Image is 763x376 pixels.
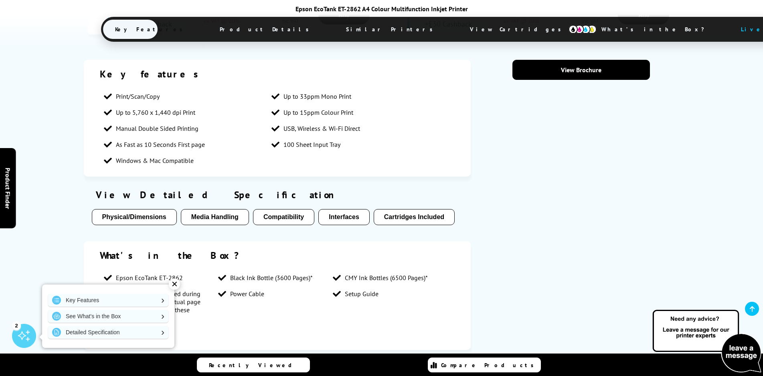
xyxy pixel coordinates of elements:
span: Windows & Mac Compatible [116,156,194,165]
a: Key Features [48,294,168,307]
img: Open Live Chat window [651,309,763,374]
span: Product Finder [4,167,12,209]
span: 100 Sheet Input Tray [283,140,340,148]
span: Key Features [103,20,199,39]
span: USB, Wireless & Wi-Fi Direct [283,124,360,132]
span: Manual Double Sided Printing [116,124,198,132]
div: Epson EcoTank ET-2862 A4 Colour Multifunction Inkjet Printer [101,5,662,13]
div: View Detailed Specification [92,189,463,201]
span: Setup Guide [345,290,378,298]
div: What's in the Box? [100,249,455,262]
a: View Brochure [512,60,650,80]
a: Recently Viewed [197,358,310,372]
span: Compare Products [441,362,538,369]
span: Up to 33ppm Mono Print [283,92,351,100]
span: Recently Viewed [209,362,300,369]
span: Power Cable [230,290,264,298]
span: View Cartridges [458,19,581,40]
span: Similar Printers [334,20,449,39]
span: As Fast as 10 Seconds First page [116,140,205,148]
button: Cartridges Included [374,209,455,225]
button: Media Handling [181,209,249,225]
a: See What's in the Box [48,310,168,323]
span: Up to 5,760 x 1,440 dpi Print [116,108,195,116]
img: cmyk-icon.svg [569,25,597,34]
span: Black Ink Bottle (3600 Pages)* [230,274,313,282]
button: Interfaces [318,209,370,225]
div: Key features [100,68,455,80]
span: Product Details [208,20,325,39]
span: Print/Scan/Copy [116,92,160,100]
a: Compare Products [428,358,541,372]
span: Up to 15ppm Colour Print [283,108,353,116]
div: 2 [12,321,21,330]
span: What’s in the Box? [589,20,724,39]
a: Detailed Specification [48,326,168,339]
button: Compatibility [253,209,314,225]
button: Physical/Dimensions [92,209,177,225]
span: CMY Ink Bottles (6500 Pages)* [345,274,428,282]
span: Epson EcoTank ET-2862 [116,274,183,282]
div: ✕ [169,278,180,290]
